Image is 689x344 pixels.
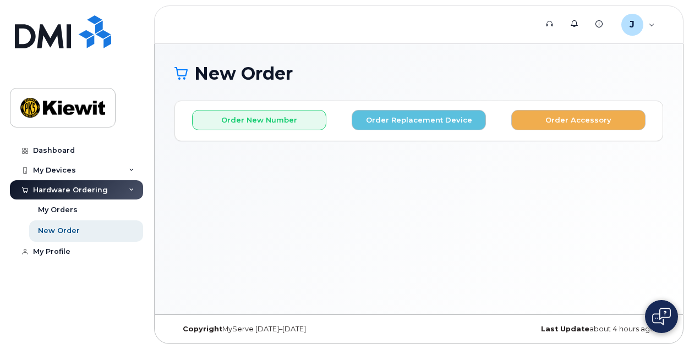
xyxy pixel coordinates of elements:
[511,110,646,130] button: Order Accessory
[183,325,222,333] strong: Copyright
[652,308,671,325] img: Open chat
[174,325,337,334] div: MyServe [DATE]–[DATE]
[500,325,663,334] div: about 4 hours ago
[192,110,326,130] button: Order New Number
[541,325,589,333] strong: Last Update
[352,110,486,130] button: Order Replacement Device
[174,64,663,83] h1: New Order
